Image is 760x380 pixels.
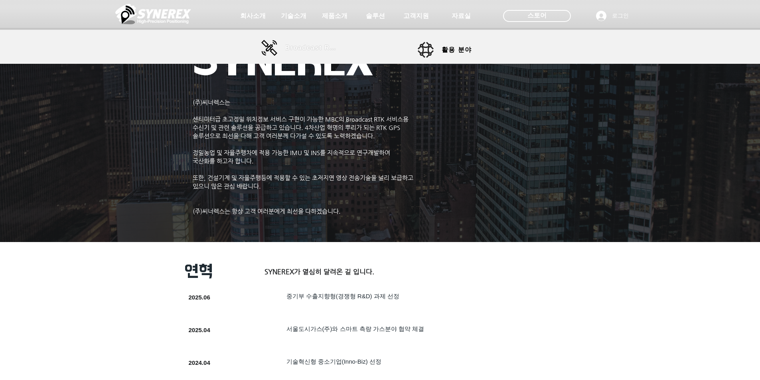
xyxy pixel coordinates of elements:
span: 자료실 [452,12,471,20]
span: SYNEREX가 열심히 달려온 길 입니다. [265,268,374,276]
span: 로그인 [609,12,632,20]
span: 2025.06 [189,294,210,301]
span: 수신기 및 관련 솔루션을 공급하고 있습니다. 4차산업 혁명의 뿌리가 되는 RTK GPS [193,124,400,131]
a: 고객지원 [396,8,436,24]
span: ​중기부 수출지향형(경쟁형 R&D) 과제 선정 [286,293,399,299]
img: 씨너렉스_White_simbol_대지 1.png [115,2,191,26]
a: 활용 분야 [418,42,490,58]
a: 솔루션 [355,8,395,24]
a: 자료실 [441,8,481,24]
span: 스토어 [527,11,547,20]
span: 서울도시가스(주)와 스마트 측량 가스분야 협약 체결 [286,325,424,332]
div: 스토어 [503,10,571,22]
span: 국산화를 하고자 합니다. [193,158,254,164]
span: 연혁 [185,262,213,280]
button: 로그인 [590,8,634,24]
a: 회사소개 [233,8,273,24]
iframe: Wix Chat [612,129,760,380]
a: 기술소개 [274,8,314,24]
span: ​기술혁신형 중소기업(Inno-Biz) 선정 [286,358,381,365]
a: 제품소개 [315,8,355,24]
span: 제품소개 [322,12,347,20]
span: 솔루션으로 최선을 다해 고객 여러분께 다가설 수 있도록 노력하겠습니다. [193,132,375,139]
span: 회사소개 [240,12,266,20]
span: 고객지원 [403,12,429,20]
span: 솔루션 [366,12,385,20]
span: 2025.04 [189,327,210,333]
span: (주)씨너렉스는 항상 고객 여러분에게 최선을 다하겠습니다. [193,208,341,215]
span: 센티미터급 초고정밀 위치정보 서비스 구현이 가능한 MBC의 Broadcast RTK 서비스용 [193,116,409,122]
span: ​또한, 건설기계 및 자율주행등에 적용할 수 있는 초저지연 영상 전송기술을 널리 보급하고 있으니 많은 관심 바랍니다. [193,174,413,189]
span: 활용 분야 [442,46,472,54]
span: 정밀농업 및 자율주행차에 적용 가능한 IMU 및 INS를 지속적으로 연구개발하여 [193,149,390,156]
a: Broadcast RTK [261,40,339,56]
span: Broadcast RTK [285,44,339,51]
span: 2024.04 [189,359,210,366]
span: 기술소개 [281,12,306,20]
